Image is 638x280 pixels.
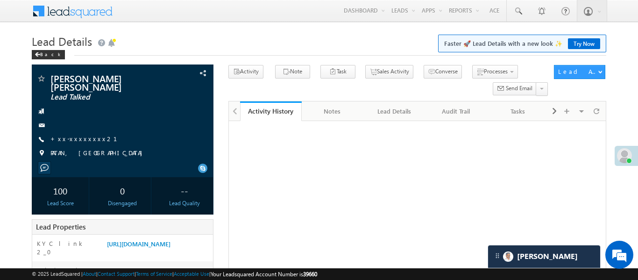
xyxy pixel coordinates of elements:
a: Back [32,50,70,57]
div: 100 [34,182,86,199]
div: -- [158,182,211,199]
span: Faster 🚀 Lead Details with a new look ✨ [444,39,600,48]
div: Disengaged [96,199,149,208]
span: Your Leadsquared Account Number is [211,271,317,278]
button: Activity [228,65,263,79]
a: About [83,271,96,277]
img: Carter [503,251,513,262]
div: Back [32,50,65,59]
div: Lead Details [371,106,417,117]
span: PATAN, [GEOGRAPHIC_DATA] [50,149,147,158]
div: 0 [96,182,149,199]
button: Processes [472,65,518,79]
div: carter-dragCarter[PERSON_NAME] [488,245,601,268]
div: EQ13184688 [105,266,213,279]
a: Acceptable Use [174,271,209,277]
img: carter-drag [494,252,501,259]
div: Activity History [247,107,295,115]
span: [PERSON_NAME] [PERSON_NAME] [50,74,163,91]
a: Activity History [240,101,302,121]
div: Notes [309,106,355,117]
div: Tasks [495,106,540,117]
div: Lead Actions [558,67,598,76]
a: Tasks [487,101,549,121]
a: Terms of Service [136,271,172,277]
a: [URL][DOMAIN_NAME] [107,240,170,248]
button: Note [275,65,310,79]
span: Lead Details [32,34,92,49]
div: Audit Trail [433,106,479,117]
button: Converse [424,65,462,79]
button: Send Email [493,82,537,96]
span: 39660 [303,271,317,278]
a: +xx-xxxxxxxx21 [50,135,128,143]
button: Task [320,65,355,79]
a: Try Now [568,38,600,49]
span: © 2025 LeadSquared | | | | | [32,270,317,279]
a: Lead Details [364,101,425,121]
button: Lead Actions [554,65,605,79]
a: Notes [302,101,363,121]
label: KYC link 2_0 [37,239,98,256]
div: Lead Quality [158,199,211,208]
span: Send Email [506,84,532,93]
a: Audit Trail [425,101,487,121]
span: Lead Talked [50,93,163,102]
span: Processes [484,68,508,75]
span: Carter [517,252,578,261]
button: Sales Activity [365,65,413,79]
span: Lead Properties [36,222,85,231]
a: Contact Support [98,271,135,277]
div: Lead Score [34,199,86,208]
